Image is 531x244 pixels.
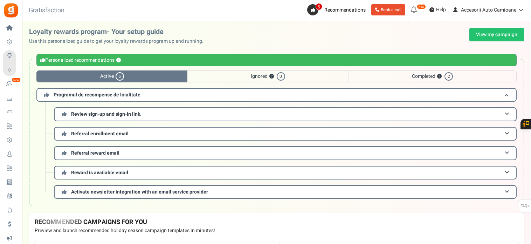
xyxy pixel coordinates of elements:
[36,54,517,66] div: Personalized recommendations
[269,74,274,79] button: ?
[277,72,285,81] span: 0
[71,110,142,118] span: Review sign-up and sign-in link.
[35,227,518,234] p: Preview and launch recommended holiday season campaign templates in minutes!
[417,4,426,9] em: New
[36,70,187,82] span: Active
[427,4,449,15] a: Help
[371,4,405,15] a: Book a call
[469,28,524,41] a: View my campaign
[349,70,517,82] span: Completed
[116,58,121,63] button: ?
[71,149,119,157] span: Referral reward email
[54,91,140,99] span: Programul de recompense de loialitate
[461,6,516,14] span: Accesorii Auto Camioane
[29,38,209,45] p: Use this personalized guide to get your loyalty rewards program up and running.
[520,199,530,213] span: FAQs
[21,4,72,18] h3: Gratisfaction
[29,28,209,36] h2: Loyalty rewards program- Your setup guide
[116,72,124,81] span: 5
[307,4,368,15] a: 5 Recommendations
[71,130,129,137] span: Referral enrollment email
[187,70,348,82] span: Ignored
[71,188,208,196] span: Activate newsletter integration with an email service provider
[316,3,322,10] span: 5
[324,6,366,14] span: Recommendations
[12,77,21,82] em: New
[71,169,128,176] span: Reward is available email
[3,78,19,90] a: New
[444,72,453,81] span: 2
[437,74,442,79] button: ?
[434,6,446,13] span: Help
[3,2,19,18] img: Gratisfaction
[35,219,518,226] h4: RECOMMENDED CAMPAIGNS FOR YOU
